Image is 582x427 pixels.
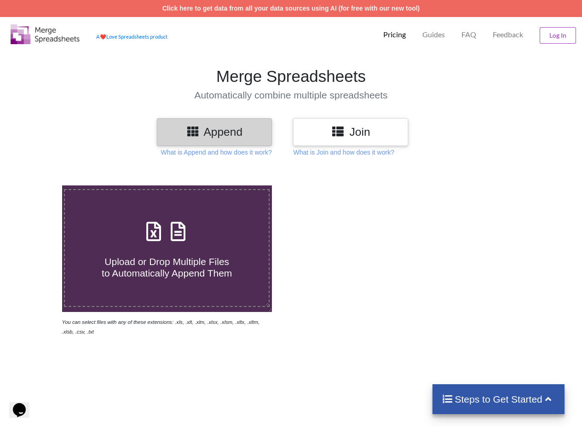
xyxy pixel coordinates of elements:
[11,24,80,44] img: Logo.png
[493,31,523,38] span: Feedback
[62,319,260,335] i: You can select files with any of these extensions: .xls, .xlt, .xlm, .xlsx, .xlsm, .xltx, .xltm, ...
[300,125,401,138] h3: Join
[540,27,576,44] button: Log In
[102,256,232,278] span: Upload or Drop Multiple Files to Automatically Append Them
[164,125,265,138] h3: Append
[383,30,406,40] p: Pricing
[96,34,167,40] a: AheartLove Spreadsheets product
[162,5,420,12] a: Click here to get data from all your data sources using AI (for free with our new tool)
[161,148,272,157] p: What is Append and how does it work?
[9,390,39,418] iframe: chat widget
[422,30,445,40] p: Guides
[293,148,394,157] p: What is Join and how does it work?
[442,393,555,405] h4: Steps to Get Started
[461,30,476,40] p: FAQ
[100,34,106,40] span: heart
